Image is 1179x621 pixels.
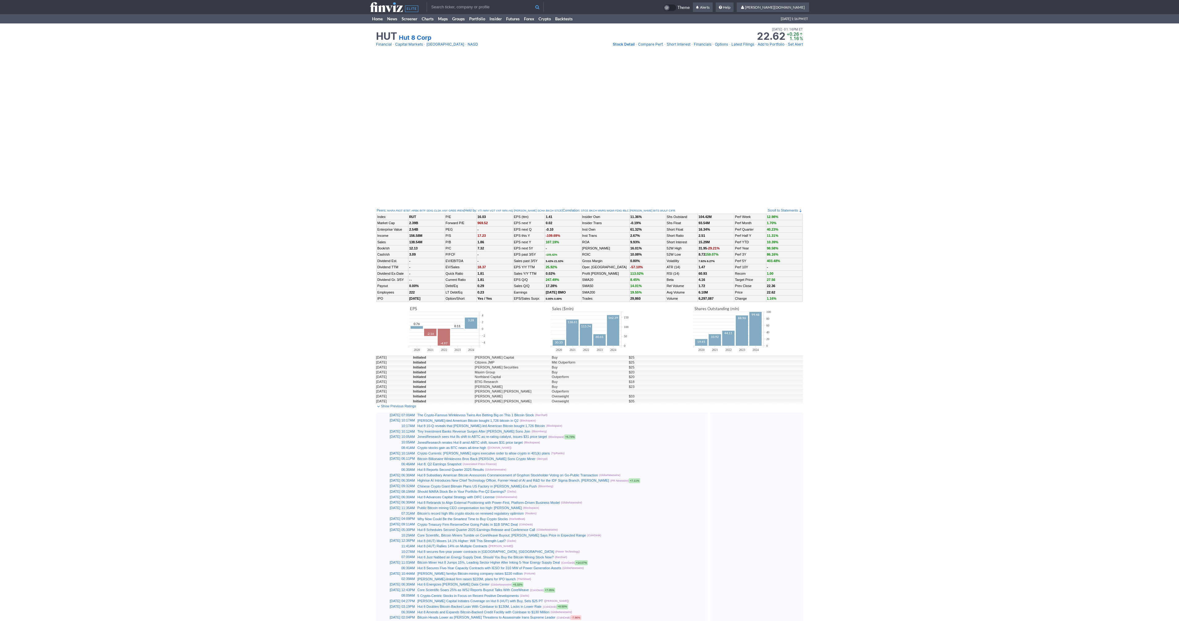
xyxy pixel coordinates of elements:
[513,214,545,220] td: EPS (ttm)
[667,234,684,237] a: Short Ratio
[635,41,637,47] span: •
[581,214,629,220] td: Insider Own
[630,278,640,282] span: 8.45%
[660,209,668,213] a: WULF
[782,27,784,31] span: •
[734,245,766,251] td: Perf Year
[445,239,477,245] td: P/B
[376,31,397,41] h1: HUT
[417,577,516,581] a: [PERSON_NAME]-linked firm raises $220M, plans for IPO launch
[698,272,707,275] b: 60.93
[417,610,550,614] a: Hut 8 Amends and Expands Bitcoin-Backed Credit Facility with Coinbase to $130 Million
[409,240,422,244] b: 138.54M
[767,246,778,250] span: 98.58%
[553,14,575,23] a: Backtests
[513,270,545,277] td: Sales Y/Y TTM
[698,240,710,244] a: 15.29M
[417,539,506,543] a: Hut 8 (HUT) Moves 14.1% Higher: Will This Strength Last?
[376,404,416,408] a: Show Previous Ratings
[788,41,803,47] a: Set Alert
[377,264,408,270] td: Dividend TTM
[377,226,408,232] td: Enterprise Value
[731,41,754,47] a: Latest Filings
[581,258,629,264] td: Gross Margin
[376,409,587,413] img: nic2x2.gif
[477,253,479,256] b: -
[735,272,746,275] a: Recom
[409,221,418,225] b: 2.39B
[483,209,489,213] a: IWM
[767,272,773,275] span: 1.00
[468,41,478,47] a: NASD
[581,289,629,295] td: SMA200
[477,234,486,237] span: 17.23
[698,215,712,219] b: 104.42M
[563,208,579,212] a: Correlation
[630,272,644,275] span: 113.02%
[409,228,418,231] b: 2.54B
[698,260,714,263] small: 7.92% 6.27%
[513,277,545,283] td: EPS Q/Q
[698,278,705,282] b: 4.16
[768,208,802,212] a: Scroll to Statements
[664,41,666,47] span: •
[376,41,392,47] a: Financial
[513,233,545,239] td: EPS this Y
[403,209,411,213] a: BTBT
[409,253,416,256] b: 3.09
[767,253,778,256] span: 86.16%
[693,2,713,12] a: Alerts
[767,278,776,282] a: 27.56
[581,239,629,245] td: ROA
[426,209,433,213] a: SDIG
[698,228,710,231] b: 16.34%
[667,41,690,47] a: Short Interest
[445,233,477,239] td: P/S
[598,209,606,213] a: MNRS
[546,253,557,256] small: -
[409,259,410,263] b: -
[465,208,476,212] a: Held by
[581,209,588,213] a: STCE
[630,265,643,269] span: -57.10%
[417,555,554,559] a: Hut 8 Just Nabbed an Energy Supply Deal. Should You Buy the Bitcoin Mining Stock Now?
[653,209,659,213] a: BITS
[395,41,423,47] a: Capital Markets
[445,258,477,264] td: EV/EBITDA
[546,284,557,288] b: 17.28%
[734,258,766,264] td: Perf 5Y
[698,234,705,237] a: 2.51
[666,289,698,295] td: Avg Volume
[698,221,710,225] b: 93.54M
[666,283,698,289] td: Rel Volume
[589,209,597,213] a: BKCH
[581,233,629,239] td: Inst Trans
[546,297,562,300] a: 0.00% 0.00%
[715,41,728,47] a: Options
[734,252,766,258] td: Perf 3Y
[538,209,545,213] a: SCHA
[467,14,487,23] a: Portfolio
[417,501,560,504] a: Hut 8 Rebrands to Align External Positioning with Power-First, Platform-Driven Business Model
[377,277,408,283] td: Dividend Gr. 3/5Y
[731,42,754,47] span: Latest Filings
[758,41,784,47] a: Add to Portfolio
[376,302,587,305] img: nic2x2.gif
[377,252,408,258] td: Cash/sh
[667,240,687,244] a: Short Interest
[735,278,753,282] a: Target Price
[698,284,705,288] b: 1.72
[513,239,545,245] td: EPS next Y
[417,462,461,466] a: Hut 8: Q2 Earnings Snapshot
[667,228,683,231] a: Short Float
[581,270,629,277] td: Profit [PERSON_NAME]
[399,14,420,23] a: Screener
[630,209,653,213] a: [PERSON_NAME]
[630,240,640,244] b: 9.93%
[581,277,629,283] td: SMA20
[669,209,675,213] a: CIFR
[546,278,559,282] span: 247.49%
[464,208,562,213] div: | :
[581,245,629,251] td: [PERSON_NAME]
